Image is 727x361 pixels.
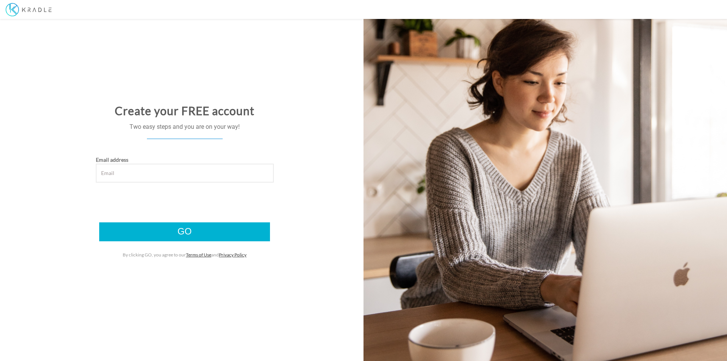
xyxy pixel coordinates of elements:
p: Two easy steps and you are on your way! [6,123,363,131]
input: Email [96,164,274,183]
input: Go [99,222,270,241]
h2: Create your FREE account [6,105,363,117]
label: By clicking GO, you agree to our and [123,252,246,258]
img: Kradle [6,3,51,16]
a: Terms of Use [186,252,211,258]
a: Privacy Policy [219,252,246,258]
label: Email address [96,156,128,164]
